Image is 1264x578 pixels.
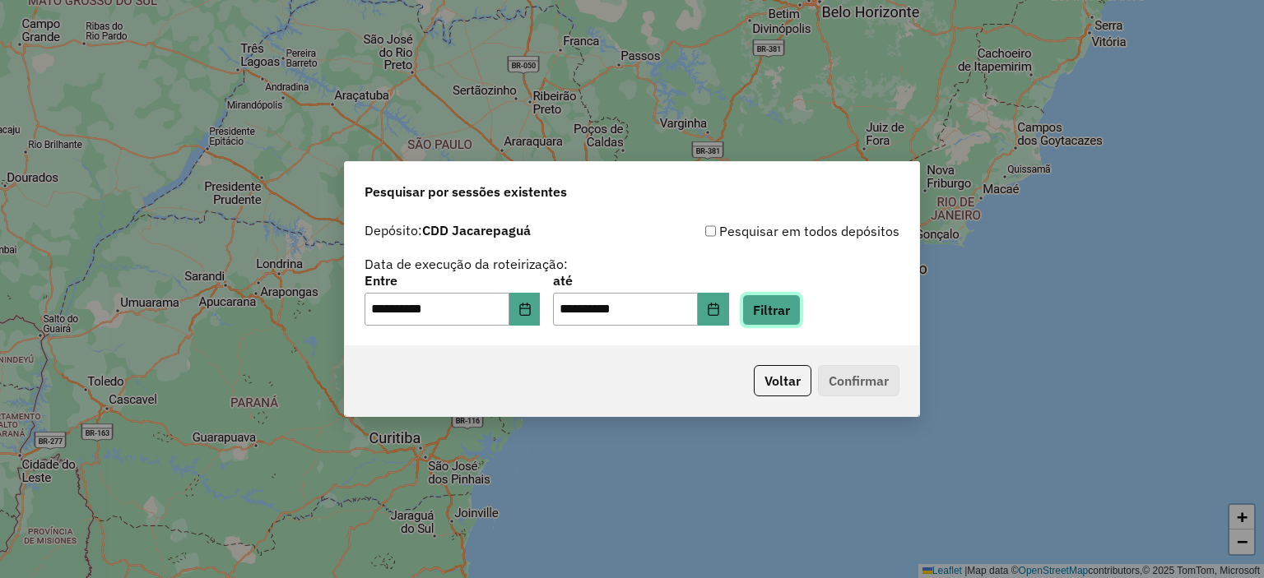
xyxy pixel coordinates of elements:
span: Pesquisar por sessões existentes [365,182,567,201]
button: Choose Date [509,293,541,326]
label: Data de execução da roteirização: [365,254,568,274]
strong: CDD Jacarepaguá [422,222,531,238]
label: Depósito: [365,220,531,240]
button: Choose Date [698,293,729,326]
button: Filtrar [742,294,801,326]
label: até [553,271,728,290]
div: Pesquisar em todos depósitos [632,221,899,241]
button: Voltar [754,365,811,396]
label: Entre [365,271,540,290]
